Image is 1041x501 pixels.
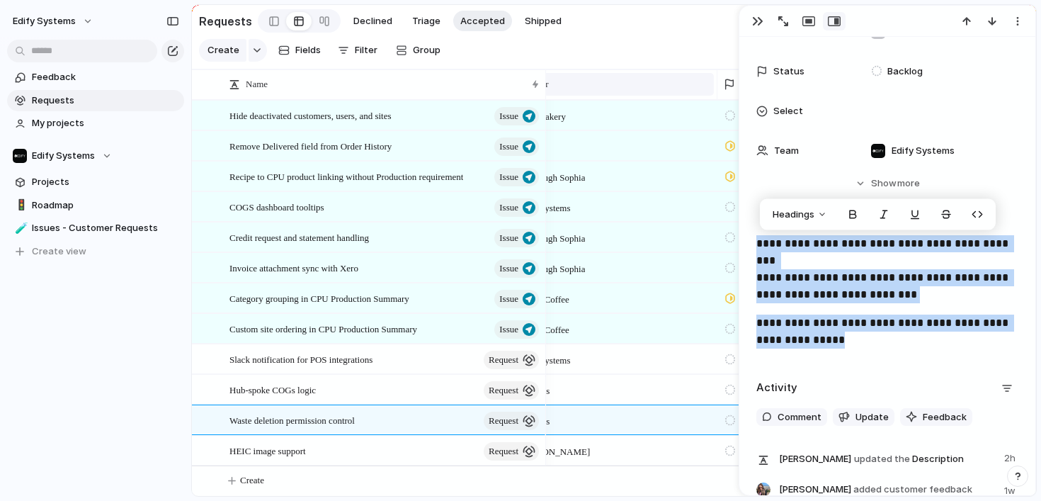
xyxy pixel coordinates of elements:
span: Issue [499,289,518,309]
button: 🧪 [13,221,27,235]
span: [PERSON_NAME] [779,452,851,466]
button: Issue [494,290,539,308]
button: Group [389,39,448,62]
span: Select [773,104,803,118]
h2: Activity [756,380,797,396]
span: Feedback [923,410,967,424]
button: Comment [756,408,827,427]
span: HEIC image support [229,442,306,458]
span: Headings [773,208,814,222]
span: Description [779,449,996,468]
span: My projects [32,116,179,130]
button: request [484,381,539,400]
span: 2h [1004,449,1018,466]
span: Waste deletion permission control [229,412,355,428]
span: Issue [499,320,518,339]
button: Fields [273,39,326,62]
span: Fields [295,43,321,57]
span: Create [240,473,264,488]
button: Issue [494,137,539,156]
span: request [489,381,518,400]
span: Edify Systems [32,149,95,163]
span: Hide deactivated customers, users, and sites [229,107,392,123]
span: Group [413,43,440,57]
span: Issues - Customer Requests [32,221,179,235]
button: Declined [346,11,399,32]
span: Hub-spoke COGs logic [229,381,316,398]
span: Feedback [32,70,179,84]
a: My projects [7,113,184,134]
button: Accepted [453,11,512,32]
button: Filter [332,39,383,62]
div: 🧪 [15,220,25,237]
span: added customer feedback [853,483,972,495]
button: Shipped [518,11,569,32]
a: Feedback [7,67,184,88]
span: Accepted [460,14,505,28]
a: 🧪Issues - Customer Requests [7,218,184,239]
span: Backlog [887,64,923,79]
span: [PERSON_NAME] [517,445,590,459]
span: Requests [32,94,179,108]
a: 🚦Roadmap [7,195,184,216]
button: request [484,351,539,369]
button: Headings [764,203,836,226]
button: Create [199,39,246,62]
span: Update [855,410,889,424]
h2: Requests [199,13,252,30]
div: 🚦 [15,197,25,213]
span: Issue [499,106,518,126]
span: Invoice attachment sync with Xero [229,259,358,276]
button: Issue [494,320,539,339]
button: 🚦 [13,198,27,213]
span: request [489,411,518,431]
button: Triage [405,11,448,32]
span: Create view [32,244,86,259]
span: Issue [499,137,518,157]
span: Shipped [525,14,562,28]
span: Edify Systems [13,14,76,28]
span: Recipe to CPU product linking without Production requirement [229,168,463,184]
button: Create view [7,241,184,262]
span: Projects [32,175,179,189]
span: Sourdough Sophia [517,232,585,246]
span: Issue [499,259,518,278]
span: more [897,176,920,191]
span: Triage [412,14,440,28]
span: Create [207,43,239,57]
span: Sourdough Sophia [517,171,585,185]
span: Slack notification for POS integrations [229,351,372,367]
button: Issue [494,168,539,186]
span: Status [773,64,804,79]
span: COGS dashboard tooltips [229,198,324,215]
span: Sourdough Sophia [517,262,585,276]
button: Edify Systems [7,145,184,167]
span: Category grouping in CPU Production Summary [229,290,409,306]
span: Issue [499,198,518,218]
span: [PERSON_NAME] [779,483,972,497]
span: Filter [355,43,377,57]
button: Issue [494,198,539,217]
span: Custom site ordering in CPU Production Summary [229,320,417,337]
span: updated the [854,452,910,466]
button: Issue [494,259,539,278]
a: Projects [7,171,184,193]
span: Edify Systems [892,144,955,158]
button: Issue [494,229,539,247]
a: Requests [7,90,184,111]
span: Issue [499,228,518,248]
button: Issue [494,107,539,125]
span: request [489,350,518,370]
button: Showmore [756,171,1018,196]
span: request [489,441,518,461]
span: Team [774,144,799,158]
span: Credit request and statement handling [229,229,369,245]
span: 1w [1004,484,1018,498]
span: Issue [499,167,518,187]
span: Remove Delivered field from Order History [229,137,392,154]
button: request [484,412,539,430]
button: Edify Systems [6,10,101,33]
button: Update [833,408,894,427]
